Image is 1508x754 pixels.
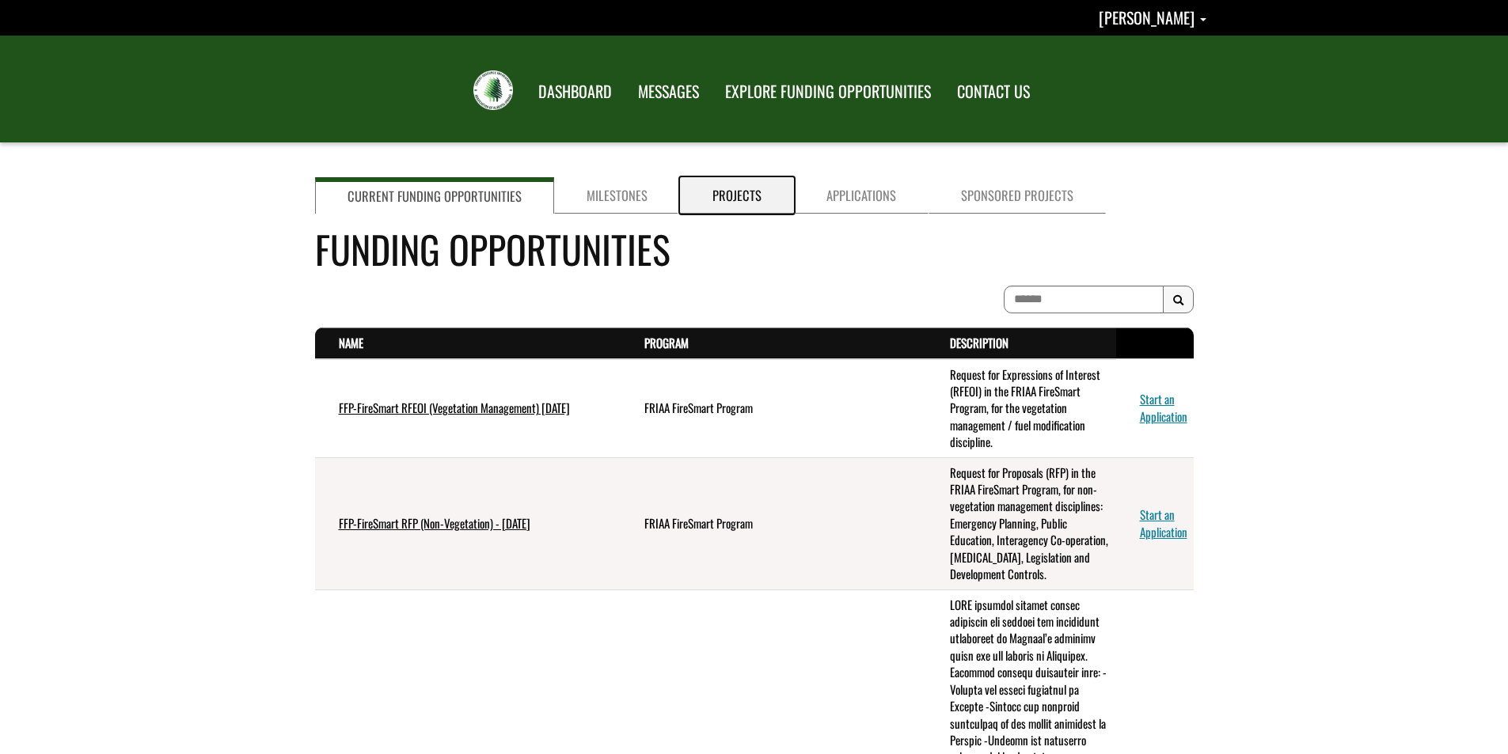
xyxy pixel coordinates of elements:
input: To search on partial text, use the asterisk (*) wildcard character. [1004,286,1164,313]
td: FRIAA FireSmart Program [621,457,926,589]
a: Start an Application [1140,390,1187,424]
button: Search Results [1163,286,1194,314]
a: Milestones [554,177,680,214]
h4: Funding Opportunities [315,221,1194,277]
a: CONTACT US [945,72,1042,112]
a: FFP-FireSmart RFP (Non-Vegetation) - [DATE] [339,514,530,532]
a: MESSAGES [626,72,711,112]
img: FRIAA Submissions Portal [473,70,513,110]
a: Sponsored Projects [929,177,1106,214]
a: Name [339,334,363,351]
a: Description [950,334,1008,351]
a: FFP-FireSmart RFEOI (Vegetation Management) [DATE] [339,399,570,416]
td: FRIAA FireSmart Program [621,359,926,458]
a: Start an Application [1140,506,1187,540]
td: FFP-FireSmart RFEOI (Vegetation Management) July 2025 [315,359,621,458]
td: Request for Proposals (RFP) in the FRIAA FireSmart Program, for non-vegetation management discipl... [926,457,1116,589]
a: EXPLORE FUNDING OPPORTUNITIES [713,72,943,112]
nav: Main Navigation [524,67,1042,112]
a: Program [644,334,689,351]
span: [PERSON_NAME] [1099,6,1195,29]
a: Projects [680,177,794,214]
a: Current Funding Opportunities [315,177,554,214]
td: FFP-FireSmart RFP (Non-Vegetation) - July 2025 [315,457,621,589]
a: Alan Gammon [1099,6,1206,29]
a: Applications [794,177,929,214]
td: Request for Expressions of Interest (RFEOI) in the FRIAA FireSmart Program, for the vegetation ma... [926,359,1116,458]
a: DASHBOARD [526,72,624,112]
